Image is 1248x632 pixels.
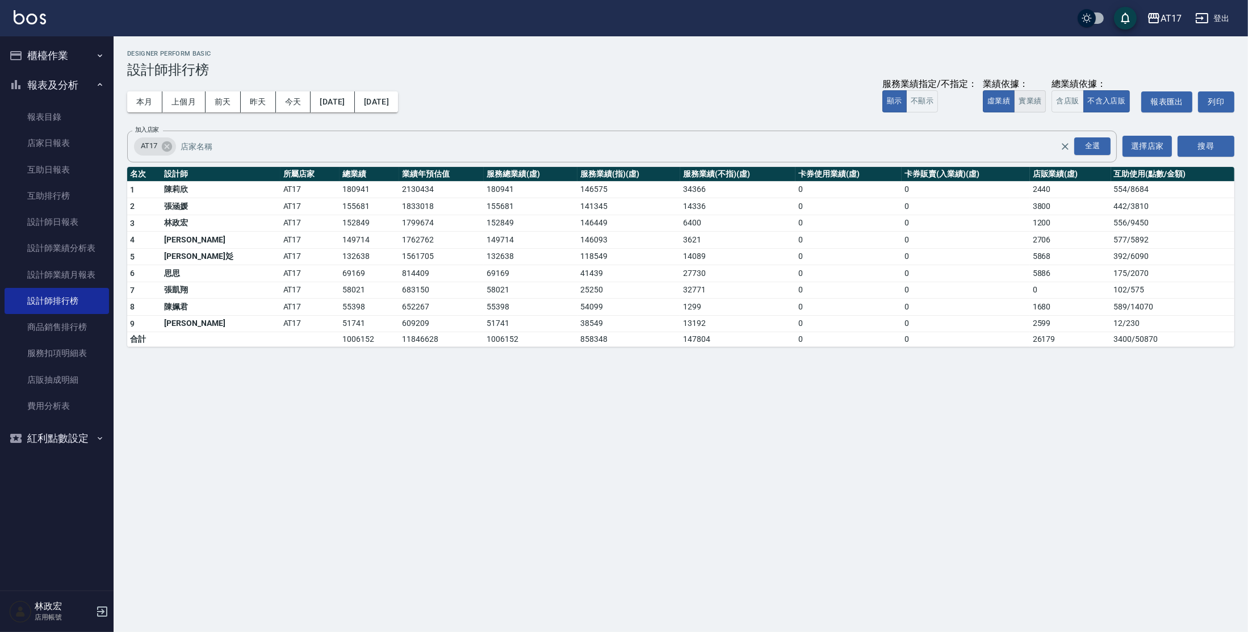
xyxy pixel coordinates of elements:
th: 服務業績(指)(虛) [577,167,680,182]
button: Open [1072,135,1113,157]
td: 0 [902,215,1029,232]
td: 54099 [577,299,680,316]
button: 不含入店販 [1083,90,1130,112]
td: 556 / 9450 [1111,215,1234,232]
table: a dense table [127,167,1234,348]
td: AT17 [280,282,340,299]
a: 店家日報表 [5,130,109,156]
a: 設計師業績分析表 [5,235,109,261]
a: 設計師業績月報表 [5,262,109,288]
td: 41439 [577,265,680,282]
td: 2130434 [399,181,484,198]
button: 上個月 [162,91,206,112]
button: 報表及分析 [5,70,109,100]
td: 55398 [340,299,399,316]
button: 實業績 [1014,90,1046,112]
td: 554 / 8684 [1111,181,1234,198]
td: 14336 [680,198,795,215]
button: 今天 [276,91,311,112]
td: 陳姵君 [161,299,280,316]
th: 設計師 [161,167,280,182]
span: 9 [130,319,135,328]
div: AT17 [1161,11,1182,26]
td: 12 / 230 [1111,315,1234,332]
button: 選擇店家 [1123,136,1172,157]
span: 1 [130,185,135,194]
td: 林政宏 [161,215,280,232]
td: 6400 [680,215,795,232]
td: 1200 [1030,215,1111,232]
td: [PERSON_NAME] [161,232,280,249]
td: 0 [795,282,902,299]
td: 張凱翔 [161,282,280,299]
td: 0 [902,315,1029,332]
a: 互助日報表 [5,157,109,183]
td: 152849 [484,215,577,232]
td: 146449 [577,215,680,232]
td: 0 [795,198,902,215]
td: 0 [902,332,1029,347]
td: 51741 [484,315,577,332]
td: 141345 [577,198,680,215]
td: 陳莉欣 [161,181,280,198]
td: 146093 [577,232,680,249]
button: 櫃檯作業 [5,41,109,70]
td: 0 [795,181,902,198]
td: 442 / 3810 [1111,198,1234,215]
td: 149714 [340,232,399,249]
span: 4 [130,235,135,244]
td: 27730 [680,265,795,282]
h5: 林政宏 [35,601,93,612]
td: 814409 [399,265,484,282]
div: 總業績依據： [1052,78,1136,90]
button: 虛業績 [983,90,1015,112]
th: 總業績 [340,167,399,182]
span: 6 [130,269,135,278]
td: 2599 [1030,315,1111,332]
a: 設計師排行榜 [5,288,109,314]
td: 1299 [680,299,795,316]
button: [DATE] [355,91,398,112]
button: save [1114,7,1137,30]
td: 思思 [161,265,280,282]
td: AT17 [280,265,340,282]
td: 180941 [340,181,399,198]
button: 搜尋 [1178,136,1234,157]
span: 5 [130,252,135,261]
td: [PERSON_NAME] [161,315,280,332]
div: AT17 [134,137,176,156]
td: 合計 [127,332,161,347]
td: 1799674 [399,215,484,232]
td: 32771 [680,282,795,299]
td: 155681 [340,198,399,215]
td: 180941 [484,181,577,198]
td: AT17 [280,248,340,265]
td: 0 [795,299,902,316]
td: 132638 [340,248,399,265]
span: 3 [130,219,135,228]
td: 149714 [484,232,577,249]
td: 1833018 [399,198,484,215]
td: 652267 [399,299,484,316]
p: 店用帳號 [35,612,93,622]
td: 155681 [484,198,577,215]
td: 577 / 5892 [1111,232,1234,249]
td: 0 [795,265,902,282]
h3: 設計師排行榜 [127,62,1234,78]
th: 互助使用(點數/金額) [1111,167,1234,182]
td: 132638 [484,248,577,265]
td: 1006152 [484,332,577,347]
label: 加入店家 [135,125,159,134]
td: 683150 [399,282,484,299]
td: AT17 [280,181,340,198]
a: 報表匯出 [1141,91,1192,112]
div: 業績依據： [983,78,1046,90]
th: 名次 [127,167,161,182]
button: 登出 [1191,8,1234,29]
td: 69169 [340,265,399,282]
td: 11846628 [399,332,484,347]
td: 3800 [1030,198,1111,215]
td: 3621 [680,232,795,249]
td: 38549 [577,315,680,332]
td: 1006152 [340,332,399,347]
